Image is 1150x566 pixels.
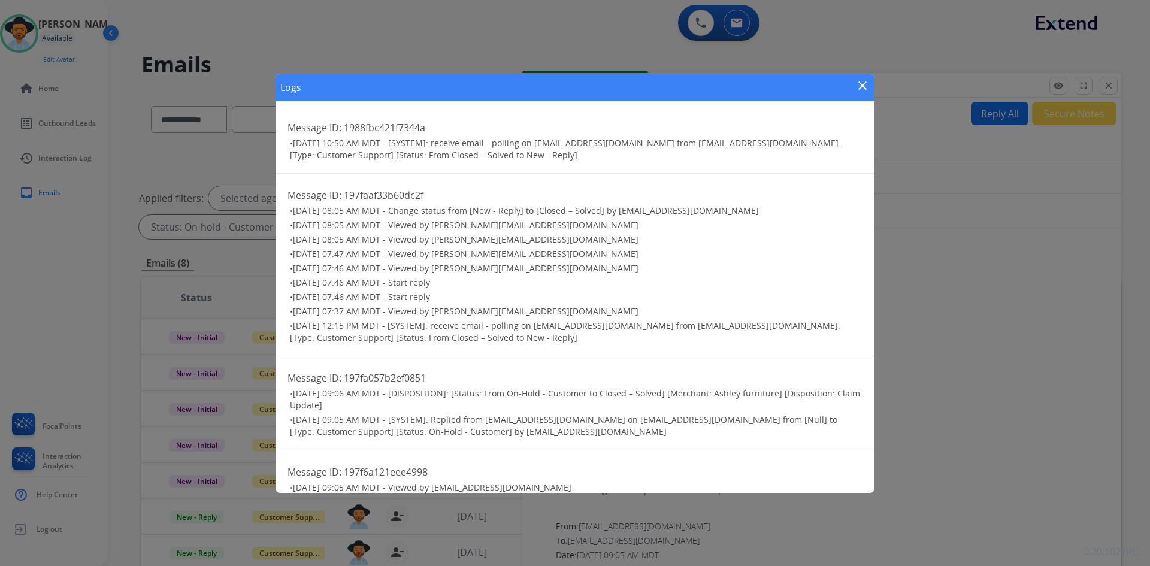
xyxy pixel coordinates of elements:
[293,219,638,231] span: [DATE] 08:05 AM MDT - Viewed by [PERSON_NAME][EMAIL_ADDRESS][DOMAIN_NAME]
[290,262,862,274] h3: •
[290,137,862,161] h3: •
[290,291,862,303] h3: •
[293,248,638,259] span: [DATE] 07:47 AM MDT - Viewed by [PERSON_NAME][EMAIL_ADDRESS][DOMAIN_NAME]
[290,320,840,343] span: [DATE] 12:15 PM MDT - [SYSTEM]: receive email - polling on [EMAIL_ADDRESS][DOMAIN_NAME] from [EMA...
[1084,544,1138,559] p: 0.20.1027RC
[293,277,430,288] span: [DATE] 07:46 AM MDT - Start reply
[287,121,341,134] span: Message ID:
[290,388,862,411] h3: •
[280,80,301,95] h1: Logs
[293,305,638,317] span: [DATE] 07:37 AM MDT - Viewed by [PERSON_NAME][EMAIL_ADDRESS][DOMAIN_NAME]
[290,234,862,246] h3: •
[290,305,862,317] h3: •
[287,465,341,479] span: Message ID:
[290,219,862,231] h3: •
[293,262,638,274] span: [DATE] 07:46 AM MDT - Viewed by [PERSON_NAME][EMAIL_ADDRESS][DOMAIN_NAME]
[290,482,862,494] h3: •
[287,189,341,202] span: Message ID:
[293,205,759,216] span: [DATE] 08:05 AM MDT - Change status from [New - Reply] to [Closed – Solved] by [EMAIL_ADDRESS][DO...
[293,291,430,302] span: [DATE] 07:46 AM MDT - Start reply
[290,205,862,217] h3: •
[290,320,862,344] h3: •
[290,248,862,260] h3: •
[290,137,841,161] span: [DATE] 10:50 AM MDT - [SYSTEM]: receive email - polling on [EMAIL_ADDRESS][DOMAIN_NAME] from [EMA...
[290,388,860,411] span: [DATE] 09:06 AM MDT - [DISPOSITION]: [Status: From On-Hold - Customer to Closed – Solved] [Mercha...
[290,277,862,289] h3: •
[293,234,638,245] span: [DATE] 08:05 AM MDT - Viewed by [PERSON_NAME][EMAIL_ADDRESS][DOMAIN_NAME]
[344,465,428,479] span: 197f6a121eee4998
[855,78,870,93] mat-icon: close
[293,482,571,493] span: [DATE] 09:05 AM MDT - Viewed by [EMAIL_ADDRESS][DOMAIN_NAME]
[287,371,341,385] span: Message ID:
[344,121,425,134] span: 1988fbc421f7344a
[290,414,862,438] h3: •
[344,371,426,385] span: 197fa057b2ef0851
[290,414,837,437] span: [DATE] 09:05 AM MDT - [SYSTEM]: Replied from [EMAIL_ADDRESS][DOMAIN_NAME] on [EMAIL_ADDRESS][DOMA...
[344,189,423,202] span: 197faaf33b60dc2f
